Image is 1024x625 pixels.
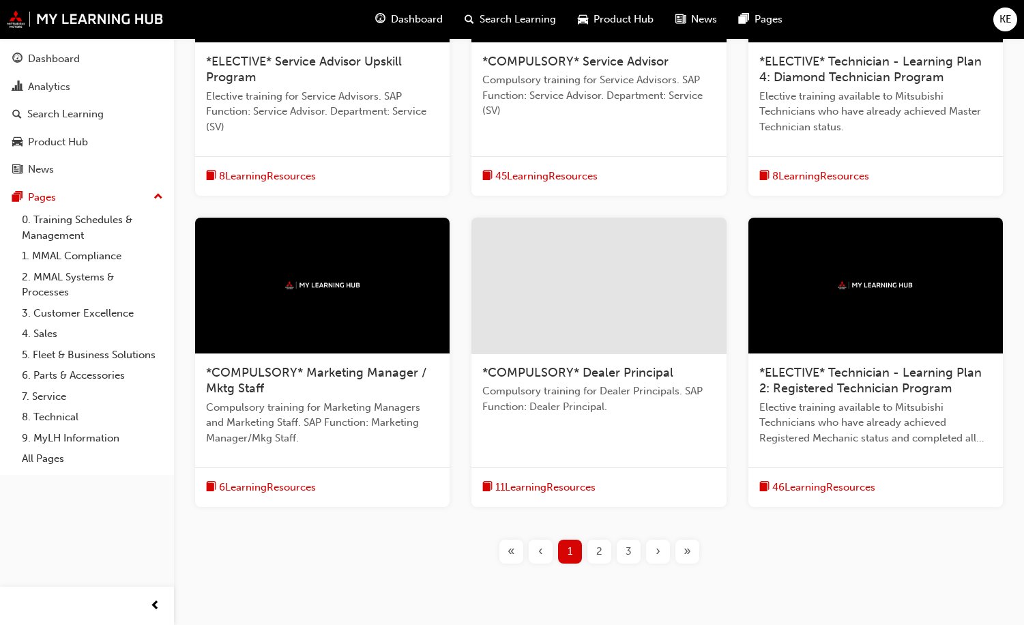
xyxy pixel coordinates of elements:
button: Page 1 [555,540,585,564]
span: Search Learning [480,12,556,27]
span: 11 Learning Resources [495,480,596,495]
span: Compulsory training for Dealer Principals. SAP Function: Dealer Principal. [482,383,715,414]
span: book-icon [206,479,216,496]
span: Elective training available to Mitsubishi Technicians who have already achieved Registered Mechan... [759,400,992,446]
a: 4. Sales [16,323,169,345]
img: mmal [7,10,164,28]
span: Dashboard [391,12,443,27]
span: book-icon [482,479,493,496]
button: book-icon8LearningResources [206,168,316,185]
span: search-icon [465,11,474,28]
span: *COMPULSORY* Marketing Manager / Mktg Staff [206,365,426,396]
button: Next page [643,540,673,564]
span: » [684,544,691,559]
a: pages-iconPages [728,5,793,33]
span: › [656,544,660,559]
a: 5. Fleet & Business Solutions [16,345,169,366]
span: 8 Learning Resources [772,169,869,184]
span: *ELECTIVE* Technician - Learning Plan 2: Registered Technician Program [759,365,982,396]
span: 45 Learning Resources [495,169,598,184]
div: Search Learning [27,106,104,122]
div: Dashboard [28,51,80,67]
span: ‹ [538,544,543,559]
span: Pages [755,12,782,27]
button: First page [497,540,526,564]
a: 2. MMAL Systems & Processes [16,267,169,303]
button: Page 2 [585,540,614,564]
div: Product Hub [28,134,88,150]
span: 6 Learning Resources [219,480,316,495]
button: DashboardAnalyticsSearch LearningProduct HubNews [5,44,169,185]
span: Elective training for Service Advisors. SAP Function: Service Advisor. Department: Service (SV) [206,89,439,135]
span: news-icon [12,164,23,176]
div: News [28,162,54,177]
span: 46 Learning Resources [772,480,875,495]
button: Pages [5,185,169,210]
span: Compulsory training for Service Advisors. SAP Function: Service Advisor. Department: Service (SV) [482,72,715,119]
span: *ELECTIVE* Technician - Learning Plan 4: Diamond Technician Program [759,54,982,85]
span: 1 [568,544,572,559]
img: mmal [285,281,360,290]
a: Dashboard [5,46,169,72]
span: search-icon [12,108,22,121]
span: Elective training available to Mitsubishi Technicians who have already achieved Master Technician... [759,89,992,135]
button: Last page [673,540,702,564]
span: 8 Learning Resources [219,169,316,184]
span: news-icon [675,11,686,28]
a: 9. MyLH Information [16,428,169,449]
span: pages-icon [12,192,23,204]
div: Pages [28,190,56,205]
a: Product Hub [5,130,169,155]
a: 8. Technical [16,407,169,428]
button: book-icon8LearningResources [759,168,869,185]
span: *ELECTIVE* Service Advisor Upskill Program [206,54,402,85]
button: book-icon6LearningResources [206,479,316,496]
span: News [691,12,717,27]
span: book-icon [759,168,770,185]
span: 2 [596,544,602,559]
span: *COMPULSORY* Dealer Principal [482,365,673,380]
a: 6. Parts & Accessories [16,365,169,386]
img: mmal [838,281,913,290]
span: guage-icon [375,11,385,28]
a: guage-iconDashboard [364,5,454,33]
a: Analytics [5,74,169,100]
span: Product Hub [594,12,654,27]
span: book-icon [759,479,770,496]
a: 7. Service [16,386,169,407]
a: mmal*COMPULSORY* Marketing Manager / Mktg StaffCompulsory training for Marketing Managers and Mar... [195,218,450,507]
span: 3 [626,544,632,559]
span: « [508,544,515,559]
span: *COMPULSORY* Service Advisor [482,54,669,69]
span: car-icon [12,136,23,149]
span: guage-icon [12,53,23,66]
span: prev-icon [150,598,160,615]
button: book-icon45LearningResources [482,168,598,185]
button: book-icon11LearningResources [482,479,596,496]
a: All Pages [16,448,169,469]
a: mmal*ELECTIVE* Technician - Learning Plan 2: Registered Technician ProgramElective training avail... [748,218,1003,507]
a: 0. Training Schedules & Management [16,209,169,246]
a: car-iconProduct Hub [567,5,664,33]
span: Compulsory training for Marketing Managers and Marketing Staff. SAP Function: Marketing Manager/M... [206,400,439,446]
a: 1. MMAL Compliance [16,246,169,267]
div: Analytics [28,79,70,95]
button: KE [993,8,1017,31]
span: car-icon [578,11,588,28]
a: News [5,157,169,182]
span: book-icon [482,168,493,185]
button: book-icon46LearningResources [759,479,875,496]
button: Previous page [526,540,555,564]
button: Page 3 [614,540,643,564]
a: Search Learning [5,102,169,127]
span: up-icon [153,188,163,206]
a: news-iconNews [664,5,728,33]
span: pages-icon [739,11,749,28]
span: book-icon [206,168,216,185]
span: KE [999,12,1012,27]
a: *COMPULSORY* Dealer PrincipalCompulsory training for Dealer Principals. SAP Function: Dealer Prin... [471,218,726,507]
span: chart-icon [12,81,23,93]
a: 3. Customer Excellence [16,303,169,324]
